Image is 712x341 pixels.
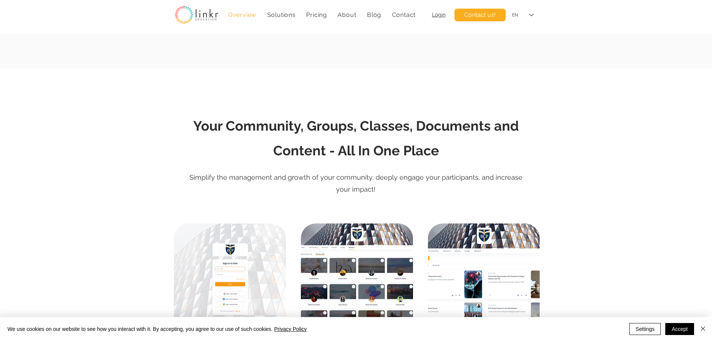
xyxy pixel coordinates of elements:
[665,323,694,335] button: Accept
[512,12,518,18] div: EN
[363,7,385,22] a: Blog
[306,11,327,18] span: Pricing
[337,11,356,18] span: About
[699,323,708,335] button: Close
[507,7,539,24] div: Language Selector: English
[334,7,360,22] div: About
[175,6,218,24] img: linkr_logo_transparentbg.png
[274,326,306,332] a: Privacy Policy
[302,7,331,22] a: Pricing
[699,324,708,333] img: Close
[392,11,416,18] span: Contact
[263,7,299,22] div: Solutions
[193,118,519,158] span: Your Community, Groups, Classes, Documents and Content - All In One Place
[224,7,420,22] nav: Site
[629,323,661,335] button: Settings
[224,7,261,22] a: Overview
[189,173,523,193] span: Simplify the management and growth of your community, deeply engage your participants, and increa...
[367,11,381,18] span: Blog
[432,12,446,18] a: Login
[464,11,496,19] span: Contact us!
[388,7,419,22] a: Contact
[7,326,307,332] span: We use cookies on our website to see how you interact with it. By accepting, you agree to our use...
[228,11,256,18] span: Overview
[454,9,506,21] a: Contact us!
[267,11,296,18] span: Solutions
